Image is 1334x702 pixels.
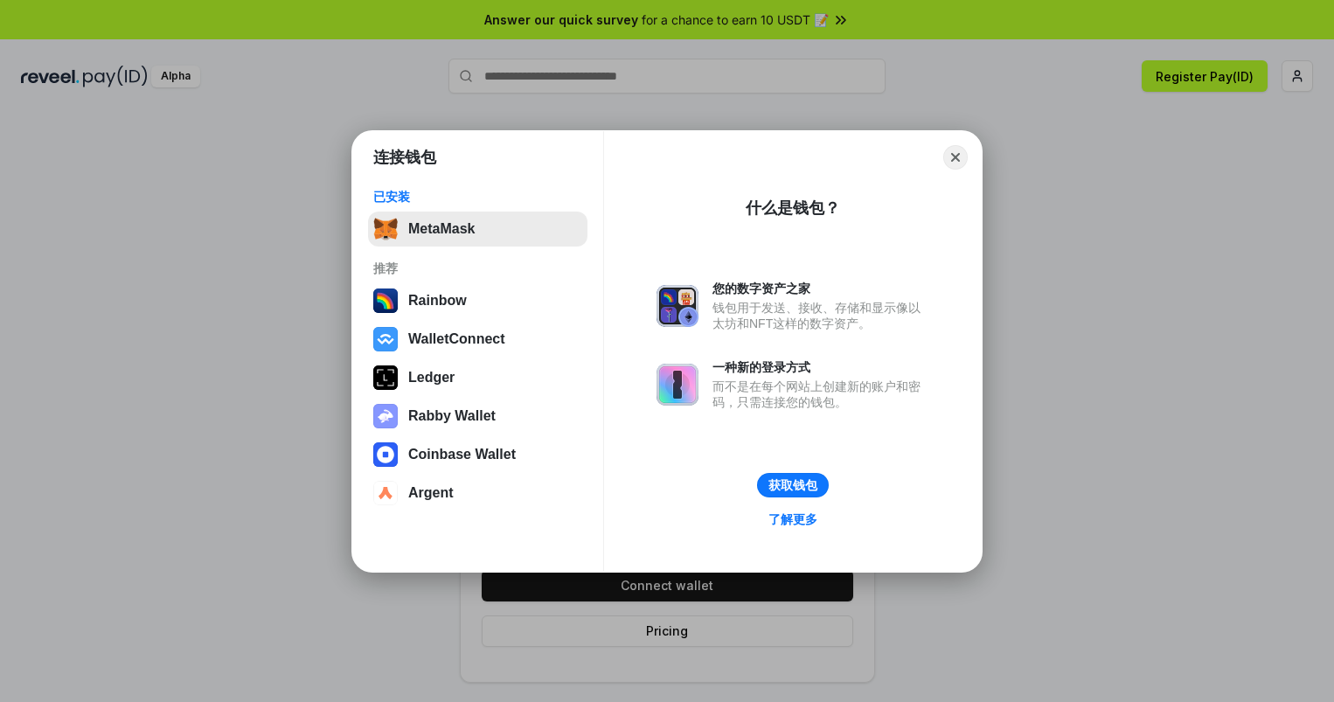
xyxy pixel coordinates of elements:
div: 已安装 [373,189,582,205]
img: svg+xml,%3Csvg%20xmlns%3D%22http%3A%2F%2Fwww.w3.org%2F2000%2Fsvg%22%20fill%3D%22none%22%20viewBox... [373,404,398,428]
img: svg+xml,%3Csvg%20xmlns%3D%22http%3A%2F%2Fwww.w3.org%2F2000%2Fsvg%22%20fill%3D%22none%22%20viewBox... [657,285,698,327]
button: Close [943,145,968,170]
button: MetaMask [368,212,587,247]
button: Ledger [368,360,587,395]
div: Argent [408,485,454,501]
div: Ledger [408,370,455,386]
div: WalletConnect [408,331,505,347]
button: Argent [368,476,587,511]
div: 获取钱包 [768,477,817,493]
div: 而不是在每个网站上创建新的账户和密码，只需连接您的钱包。 [712,379,929,410]
button: 获取钱包 [757,473,829,497]
div: 什么是钱包？ [746,198,840,219]
div: 一种新的登录方式 [712,359,929,375]
div: 您的数字资产之家 [712,281,929,296]
img: svg+xml,%3Csvg%20xmlns%3D%22http%3A%2F%2Fwww.w3.org%2F2000%2Fsvg%22%20fill%3D%22none%22%20viewBox... [657,364,698,406]
img: svg+xml,%3Csvg%20xmlns%3D%22http%3A%2F%2Fwww.w3.org%2F2000%2Fsvg%22%20width%3D%2228%22%20height%3... [373,365,398,390]
img: svg+xml,%3Csvg%20width%3D%2228%22%20height%3D%2228%22%20viewBox%3D%220%200%2028%2028%22%20fill%3D... [373,442,398,467]
button: WalletConnect [368,322,587,357]
div: MetaMask [408,221,475,237]
button: Rainbow [368,283,587,318]
button: Rabby Wallet [368,399,587,434]
img: svg+xml,%3Csvg%20width%3D%2228%22%20height%3D%2228%22%20viewBox%3D%220%200%2028%2028%22%20fill%3D... [373,327,398,351]
img: svg+xml,%3Csvg%20width%3D%22120%22%20height%3D%22120%22%20viewBox%3D%220%200%20120%20120%22%20fil... [373,288,398,313]
div: 了解更多 [768,511,817,527]
a: 了解更多 [758,508,828,531]
button: Coinbase Wallet [368,437,587,472]
div: Rainbow [408,293,467,309]
div: Coinbase Wallet [408,447,516,462]
h1: 连接钱包 [373,147,436,168]
div: 推荐 [373,261,582,276]
div: Rabby Wallet [408,408,496,424]
img: svg+xml,%3Csvg%20width%3D%2228%22%20height%3D%2228%22%20viewBox%3D%220%200%2028%2028%22%20fill%3D... [373,481,398,505]
div: 钱包用于发送、接收、存储和显示像以太坊和NFT这样的数字资产。 [712,300,929,331]
img: svg+xml,%3Csvg%20fill%3D%22none%22%20height%3D%2233%22%20viewBox%3D%220%200%2035%2033%22%20width%... [373,217,398,241]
